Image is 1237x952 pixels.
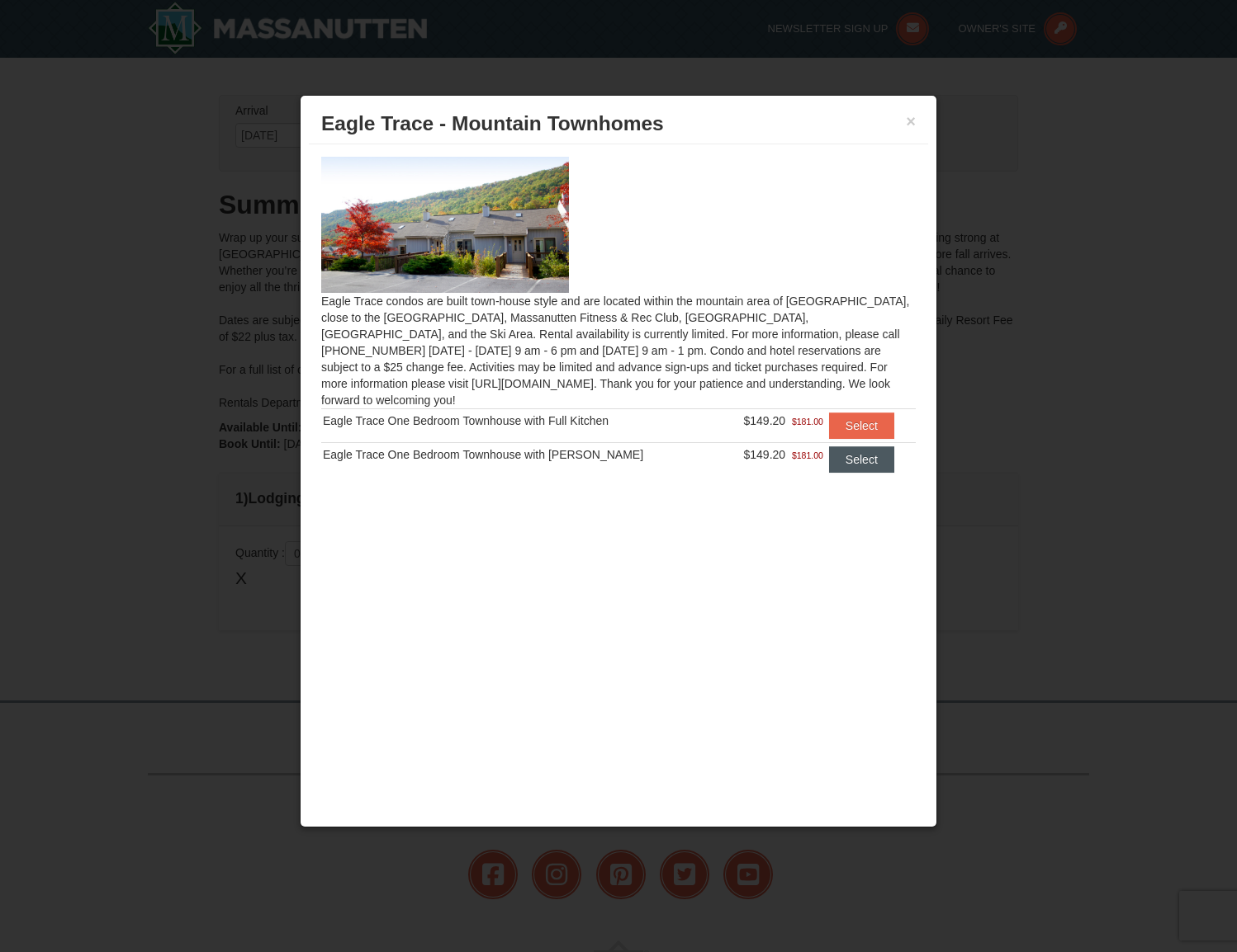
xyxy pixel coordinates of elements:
span: $149.20 [744,448,786,461]
div: Eagle Trace condos are built town-house style and are located within the mountain area of [GEOGRA... [309,144,928,505]
span: $181.00 [792,447,823,464]
span: $181.00 [792,413,823,430]
img: 19218983-1-9b289e55.jpg [321,157,569,292]
span: Eagle Trace - Mountain Townhomes [321,112,664,134]
button: Select [829,412,894,439]
button: Select [829,446,894,473]
button: × [906,113,916,130]
span: $149.20 [744,414,786,427]
div: Eagle Trace One Bedroom Townhouse with Full Kitchen [323,412,721,429]
div: Eagle Trace One Bedroom Townhouse with [PERSON_NAME] [323,446,721,463]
